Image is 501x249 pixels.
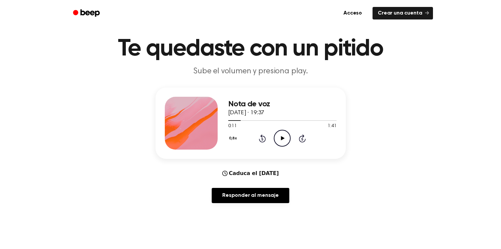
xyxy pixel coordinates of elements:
font: Te quedaste con un pitido [118,37,383,61]
a: Crear una cuenta [373,7,433,19]
font: Responder al mensaje [222,193,279,198]
font: Sube el volumen y presiona play. [193,67,308,75]
a: Bip [68,7,106,20]
a: Acceso [337,6,369,21]
font: Crear una cuenta [378,11,422,16]
a: Responder al mensaje [212,188,289,203]
font: 0:11 [228,124,237,128]
font: 1:41 [328,124,336,128]
font: Acceso [343,11,362,16]
font: Caduca el [DATE] [229,170,279,176]
font: Nota de voz [228,100,270,108]
font: [DATE] · 19:37 [228,110,265,116]
button: 0,8x [228,133,239,144]
font: 0,8x [229,136,237,140]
